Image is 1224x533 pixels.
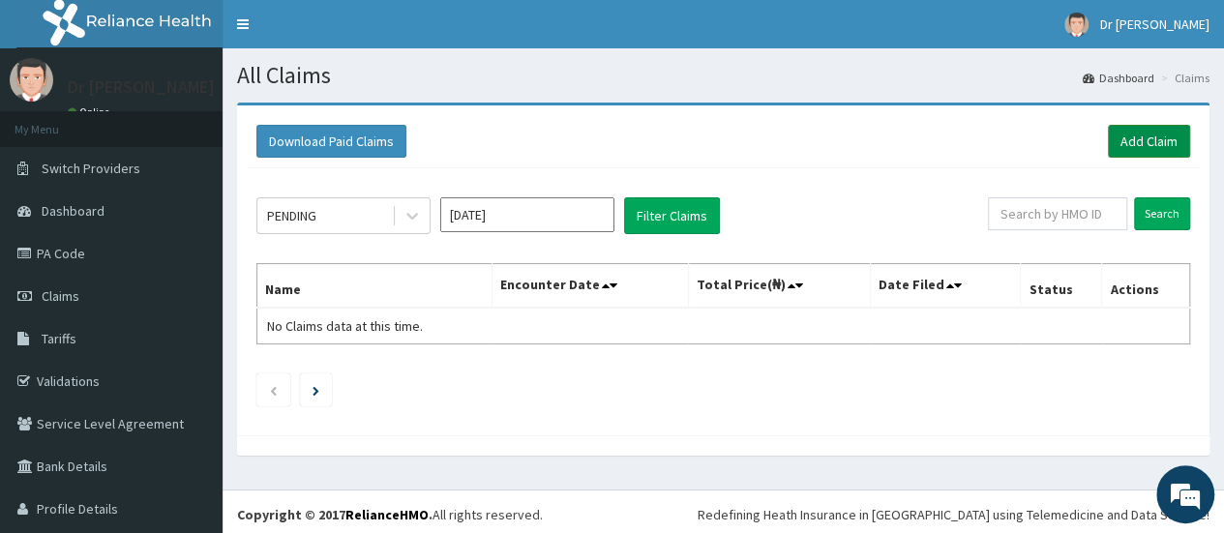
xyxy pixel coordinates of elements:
[440,197,614,232] input: Select Month and Year
[1102,264,1190,309] th: Actions
[267,317,423,335] span: No Claims data at this time.
[68,105,114,119] a: Online
[68,78,215,96] p: Dr [PERSON_NAME]
[988,197,1127,230] input: Search by HMO ID
[42,287,79,305] span: Claims
[870,264,1021,309] th: Date Filed
[1064,13,1089,37] img: User Image
[256,125,406,158] button: Download Paid Claims
[237,63,1209,88] h1: All Claims
[492,264,688,309] th: Encounter Date
[688,264,870,309] th: Total Price(₦)
[624,197,720,234] button: Filter Claims
[313,381,319,399] a: Next page
[237,506,433,523] strong: Copyright © 2017 .
[267,206,316,225] div: PENDING
[1083,70,1154,86] a: Dashboard
[698,505,1209,524] div: Redefining Heath Insurance in [GEOGRAPHIC_DATA] using Telemedicine and Data Science!
[1021,264,1102,309] th: Status
[42,160,140,177] span: Switch Providers
[1156,70,1209,86] li: Claims
[1134,197,1190,230] input: Search
[42,202,104,220] span: Dashboard
[1100,15,1209,33] span: Dr [PERSON_NAME]
[10,58,53,102] img: User Image
[269,381,278,399] a: Previous page
[42,330,76,347] span: Tariffs
[1108,125,1190,158] a: Add Claim
[345,506,429,523] a: RelianceHMO
[257,264,493,309] th: Name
